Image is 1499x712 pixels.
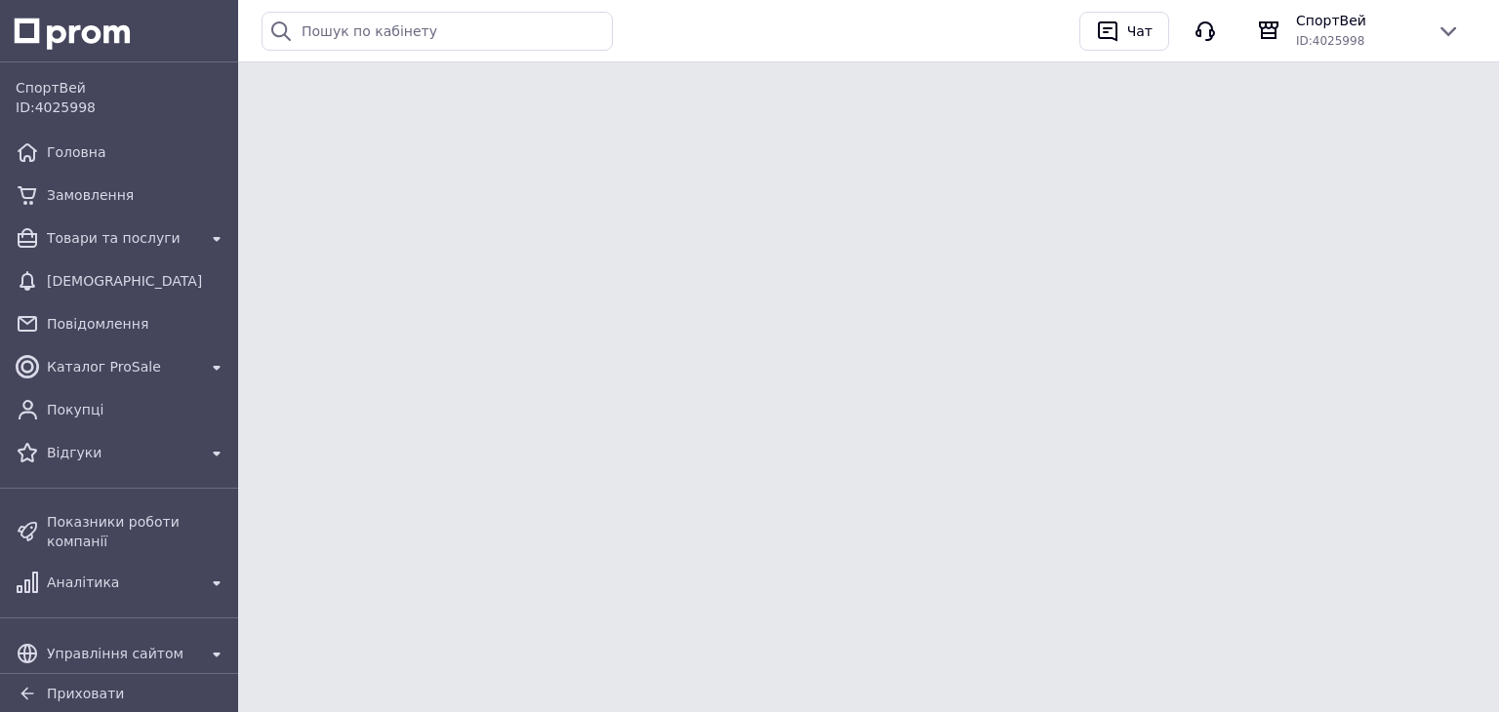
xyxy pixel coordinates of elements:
[47,271,228,291] span: [DEMOGRAPHIC_DATA]
[47,400,228,419] span: Покупці
[1079,12,1169,51] button: Чат
[47,357,197,376] span: Каталог ProSale
[47,573,197,592] span: Аналітика
[1123,17,1156,46] div: Чат
[47,443,197,462] span: Відгуки
[1296,11,1421,30] span: CпортВей
[16,78,228,98] span: CпортВей
[47,644,197,663] span: Управління сайтом
[262,12,613,51] input: Пошук по кабінету
[47,686,124,701] span: Приховати
[47,185,228,205] span: Замовлення
[47,512,228,551] span: Показники роботи компанії
[47,314,228,334] span: Повідомлення
[47,142,228,162] span: Головна
[47,228,197,248] span: Товари та послуги
[1296,34,1364,48] span: ID: 4025998
[16,99,96,115] span: ID: 4025998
